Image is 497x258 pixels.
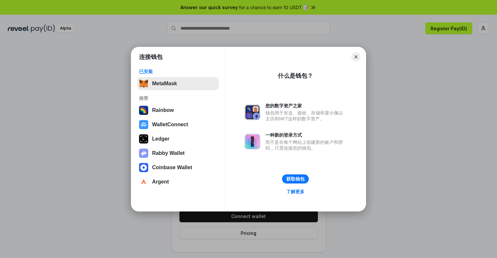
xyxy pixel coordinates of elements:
h1: 连接钱包 [139,53,163,61]
button: Rainbow [137,104,219,117]
button: Close [351,52,361,61]
div: 一种新的登录方式 [265,132,346,138]
img: svg+xml,%3Csvg%20width%3D%2228%22%20height%3D%2228%22%20viewBox%3D%220%200%2028%2028%22%20fill%3D... [139,177,148,186]
div: Rabby Wallet [152,150,185,156]
div: MetaMask [152,81,177,87]
img: svg+xml,%3Csvg%20width%3D%2228%22%20height%3D%2228%22%20viewBox%3D%220%200%2028%2028%22%20fill%3D... [139,120,148,129]
div: Argent [152,179,169,185]
img: svg+xml,%3Csvg%20width%3D%22120%22%20height%3D%22120%22%20viewBox%3D%220%200%20120%20120%22%20fil... [139,106,148,115]
button: 获取钱包 [282,174,309,183]
div: Rainbow [152,107,174,113]
img: svg+xml,%3Csvg%20width%3D%2228%22%20height%3D%2228%22%20viewBox%3D%220%200%2028%2028%22%20fill%3D... [139,163,148,172]
div: 什么是钱包？ [278,72,313,80]
button: Ledger [137,132,219,145]
div: 推荐 [139,95,217,101]
button: MetaMask [137,77,219,90]
img: svg+xml,%3Csvg%20xmlns%3D%22http%3A%2F%2Fwww.w3.org%2F2000%2Fsvg%22%20width%3D%2228%22%20height%3... [139,134,148,143]
div: 您的数字资产之家 [265,103,346,109]
div: Ledger [152,136,169,142]
img: svg+xml,%3Csvg%20xmlns%3D%22http%3A%2F%2Fwww.w3.org%2F2000%2Fsvg%22%20fill%3D%22none%22%20viewBox... [245,104,260,120]
div: Coinbase Wallet [152,165,192,170]
div: WalletConnect [152,122,188,128]
div: 钱包用于发送、接收、存储和显示像以太坊和NFT这样的数字资产。 [265,110,346,122]
img: svg+xml,%3Csvg%20xmlns%3D%22http%3A%2F%2Fwww.w3.org%2F2000%2Fsvg%22%20fill%3D%22none%22%20viewBox... [139,149,148,158]
button: WalletConnect [137,118,219,131]
div: 了解更多 [286,189,305,195]
button: Coinbase Wallet [137,161,219,174]
a: 了解更多 [282,187,308,196]
img: svg+xml,%3Csvg%20xmlns%3D%22http%3A%2F%2Fwww.w3.org%2F2000%2Fsvg%22%20fill%3D%22none%22%20viewBox... [245,134,260,149]
button: Rabby Wallet [137,147,219,160]
div: 获取钱包 [286,176,305,182]
button: Argent [137,175,219,188]
div: 而不是在每个网站上创建新的账户和密码，只需连接您的钱包。 [265,139,346,151]
div: 已安装 [139,69,217,75]
img: svg+xml,%3Csvg%20fill%3D%22none%22%20height%3D%2233%22%20viewBox%3D%220%200%2035%2033%22%20width%... [139,79,148,88]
